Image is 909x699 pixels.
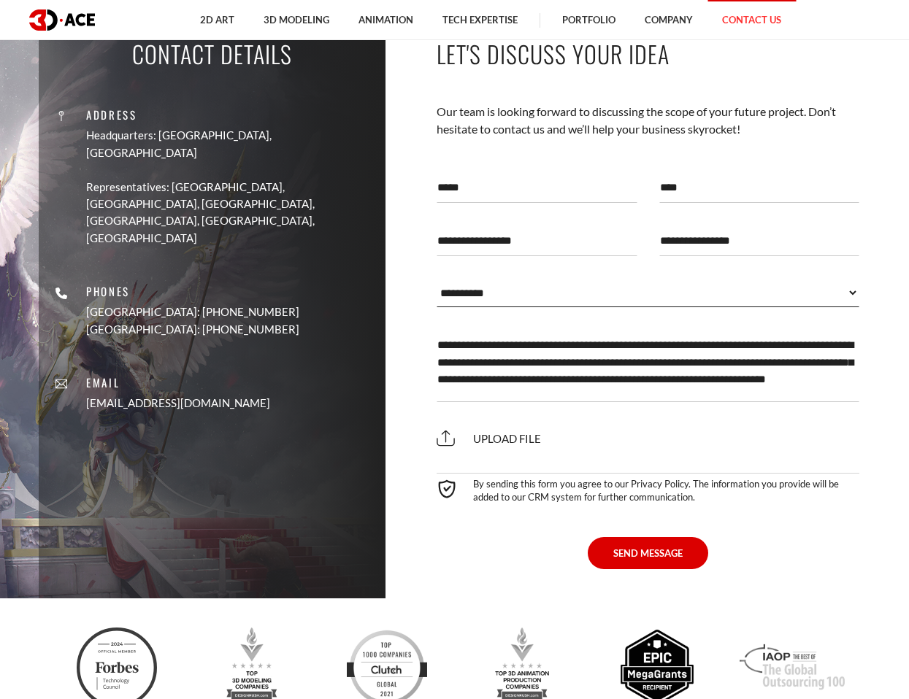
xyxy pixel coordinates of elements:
p: Email [86,374,270,391]
p: Let's Discuss Your Idea [437,37,860,70]
p: [GEOGRAPHIC_DATA]: [PHONE_NUMBER] [86,321,299,338]
p: Phones [86,283,299,300]
span: Upload file [437,432,541,445]
p: Contact Details [132,37,292,70]
img: logo dark [29,9,95,31]
a: Headquarters: [GEOGRAPHIC_DATA], [GEOGRAPHIC_DATA] Representatives: [GEOGRAPHIC_DATA], [GEOGRAPHI... [86,127,375,247]
button: SEND MESSAGE [588,537,708,569]
p: Our team is looking forward to discussing the scope of your future project. Don’t hesitate to con... [437,103,860,139]
a: [EMAIL_ADDRESS][DOMAIN_NAME] [86,395,270,412]
p: [GEOGRAPHIC_DATA]: [PHONE_NUMBER] [86,304,299,321]
div: By sending this form you agree to our Privacy Policy. The information you provide will be added t... [437,473,860,503]
p: Headquarters: [GEOGRAPHIC_DATA], [GEOGRAPHIC_DATA] [86,127,375,161]
p: Address [86,107,375,123]
p: Representatives: [GEOGRAPHIC_DATA], [GEOGRAPHIC_DATA], [GEOGRAPHIC_DATA], [GEOGRAPHIC_DATA], [GEO... [86,179,375,247]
